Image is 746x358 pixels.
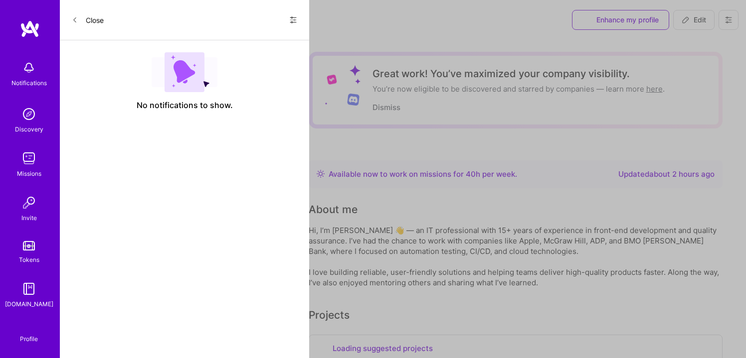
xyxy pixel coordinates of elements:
[15,124,43,134] div: Discovery
[5,299,53,309] div: [DOMAIN_NAME]
[19,193,39,213] img: Invite
[17,168,41,179] div: Missions
[19,58,39,78] img: bell
[72,12,104,28] button: Close
[152,52,217,92] img: empty
[19,279,39,299] img: guide book
[21,213,37,223] div: Invite
[20,334,38,343] div: Profile
[137,100,233,111] span: No notifications to show.
[11,78,47,88] div: Notifications
[20,20,40,38] img: logo
[23,241,35,250] img: tokens
[19,148,39,168] img: teamwork
[19,104,39,124] img: discovery
[19,254,39,265] div: Tokens
[16,323,41,343] a: Profile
